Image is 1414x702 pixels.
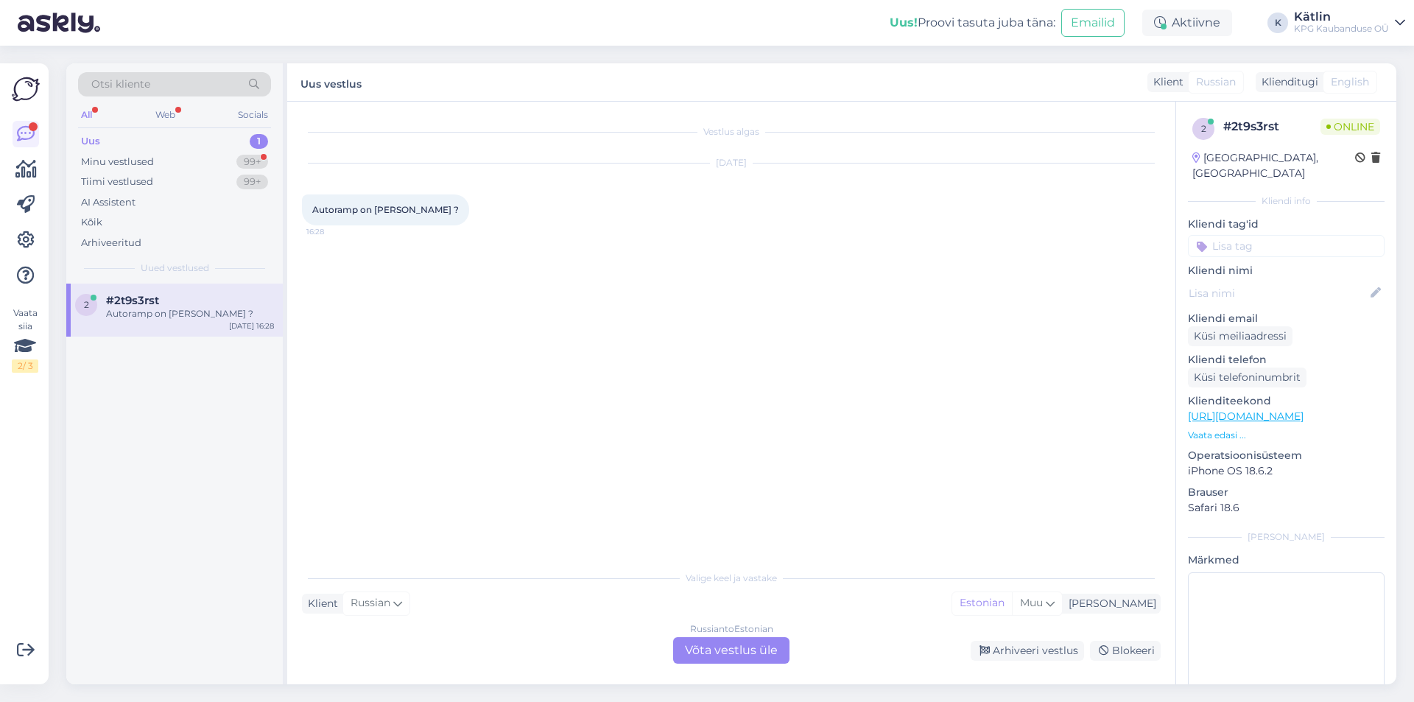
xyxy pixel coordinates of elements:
[81,195,136,210] div: AI Assistent
[971,641,1084,661] div: Arhiveeri vestlus
[1267,13,1288,33] div: K
[81,215,102,230] div: Kõik
[690,622,773,636] div: Russian to Estonian
[106,294,159,307] span: #2t9s3rst
[1188,530,1385,544] div: [PERSON_NAME]
[1142,10,1232,36] div: Aktiivne
[1188,429,1385,442] p: Vaata edasi ...
[1189,285,1368,301] input: Lisa nimi
[306,226,362,237] span: 16:28
[673,637,789,664] div: Võta vestlus üle
[236,155,268,169] div: 99+
[1188,485,1385,500] p: Brauser
[12,306,38,373] div: Vaata siia
[81,134,100,149] div: Uus
[302,125,1161,138] div: Vestlus algas
[302,572,1161,585] div: Valige keel ja vastake
[1320,119,1380,135] span: Online
[1256,74,1318,90] div: Klienditugi
[1188,463,1385,479] p: iPhone OS 18.6.2
[300,72,362,92] label: Uus vestlus
[12,75,40,103] img: Askly Logo
[351,595,390,611] span: Russian
[890,15,918,29] b: Uus!
[1188,352,1385,368] p: Kliendi telefon
[1090,641,1161,661] div: Blokeeri
[1147,74,1183,90] div: Klient
[1188,393,1385,409] p: Klienditeekond
[1188,263,1385,278] p: Kliendi nimi
[312,204,459,215] span: Autoramp on [PERSON_NAME] ?
[1188,194,1385,208] div: Kliendi info
[1196,74,1236,90] span: Russian
[235,105,271,124] div: Socials
[229,320,274,331] div: [DATE] 16:28
[1020,596,1043,609] span: Muu
[1188,311,1385,326] p: Kliendi email
[1294,11,1405,35] a: KätlinKPG Kaubanduse OÜ
[1061,9,1125,37] button: Emailid
[152,105,178,124] div: Web
[1223,118,1320,136] div: # 2t9s3rst
[1331,74,1369,90] span: English
[84,299,89,310] span: 2
[106,307,274,320] div: Autoramp on [PERSON_NAME] ?
[302,596,338,611] div: Klient
[12,359,38,373] div: 2 / 3
[1201,123,1206,134] span: 2
[302,156,1161,169] div: [DATE]
[1188,410,1304,423] a: [URL][DOMAIN_NAME]
[1294,11,1389,23] div: Kätlin
[141,262,209,275] span: Uued vestlused
[78,105,95,124] div: All
[1188,552,1385,568] p: Märkmed
[91,77,150,92] span: Otsi kliente
[1188,368,1306,387] div: Küsi telefoninumbrit
[1063,596,1156,611] div: [PERSON_NAME]
[1294,23,1389,35] div: KPG Kaubanduse OÜ
[250,134,268,149] div: 1
[1188,326,1292,346] div: Küsi meiliaadressi
[1188,217,1385,232] p: Kliendi tag'id
[81,155,154,169] div: Minu vestlused
[81,175,153,189] div: Tiimi vestlused
[1188,448,1385,463] p: Operatsioonisüsteem
[1188,235,1385,257] input: Lisa tag
[890,14,1055,32] div: Proovi tasuta juba täna:
[236,175,268,189] div: 99+
[1192,150,1355,181] div: [GEOGRAPHIC_DATA], [GEOGRAPHIC_DATA]
[1188,500,1385,516] p: Safari 18.6
[81,236,141,250] div: Arhiveeritud
[952,592,1012,614] div: Estonian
